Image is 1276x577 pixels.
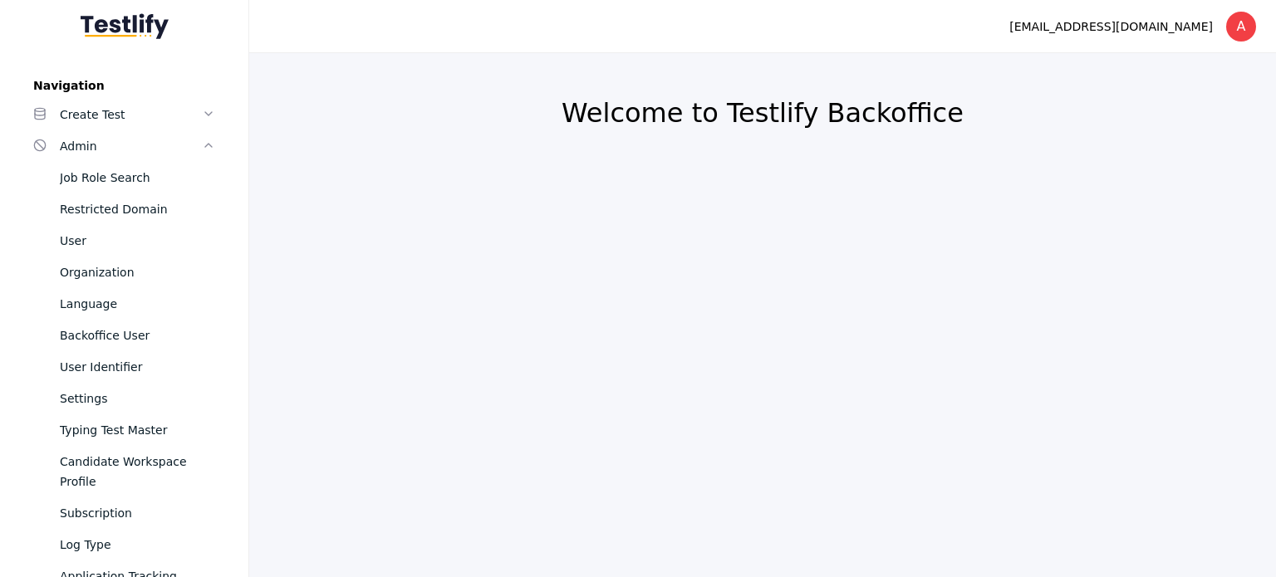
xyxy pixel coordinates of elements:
[20,414,228,446] a: Typing Test Master
[20,383,228,414] a: Settings
[60,389,215,408] div: Settings
[60,136,202,156] div: Admin
[20,320,228,351] a: Backoffice User
[81,13,169,39] img: Testlify - Backoffice
[60,262,215,282] div: Organization
[1009,17,1213,37] div: [EMAIL_ADDRESS][DOMAIN_NAME]
[60,535,215,555] div: Log Type
[60,231,215,251] div: User
[20,225,228,257] a: User
[20,162,228,193] a: Job Role Search
[20,193,228,225] a: Restricted Domain
[60,452,215,491] div: Candidate Workspace Profile
[20,288,228,320] a: Language
[60,294,215,314] div: Language
[20,351,228,383] a: User Identifier
[60,168,215,188] div: Job Role Search
[20,529,228,560] a: Log Type
[20,446,228,497] a: Candidate Workspace Profile
[60,357,215,377] div: User Identifier
[60,199,215,219] div: Restricted Domain
[60,420,215,440] div: Typing Test Master
[1226,12,1256,42] div: A
[60,325,215,345] div: Backoffice User
[289,96,1236,130] h2: Welcome to Testlify Backoffice
[20,79,228,92] label: Navigation
[60,105,202,125] div: Create Test
[20,257,228,288] a: Organization
[20,497,228,529] a: Subscription
[60,503,215,523] div: Subscription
